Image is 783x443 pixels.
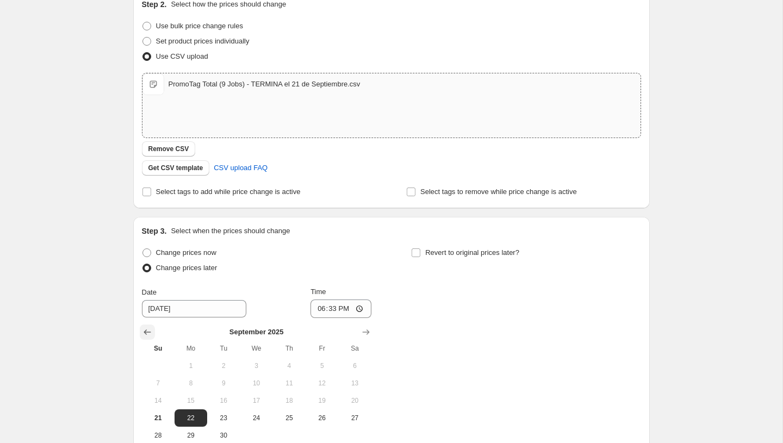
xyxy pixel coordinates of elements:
[343,379,366,388] span: 13
[273,392,306,409] button: Thursday September 18 2025
[343,361,366,370] span: 6
[310,361,334,370] span: 5
[156,248,216,257] span: Change prices now
[273,409,306,427] button: Thursday September 25 2025
[175,409,207,427] button: Monday September 22 2025
[244,396,268,405] span: 17
[277,414,301,422] span: 25
[142,288,157,296] span: Date
[146,396,170,405] span: 14
[338,409,371,427] button: Saturday September 27 2025
[343,344,366,353] span: Sa
[156,264,217,272] span: Change prices later
[142,141,196,157] button: Remove CSV
[148,164,203,172] span: Get CSV template
[146,414,170,422] span: 21
[240,392,272,409] button: Wednesday September 17 2025
[207,159,274,177] a: CSV upload FAQ
[179,361,203,370] span: 1
[179,431,203,440] span: 29
[273,357,306,375] button: Thursday September 4 2025
[212,379,235,388] span: 9
[207,357,240,375] button: Tuesday September 2 2025
[338,340,371,357] th: Saturday
[338,357,371,375] button: Saturday September 6 2025
[343,414,366,422] span: 27
[425,248,519,257] span: Revert to original prices later?
[207,340,240,357] th: Tuesday
[156,188,301,196] span: Select tags to add while price change is active
[169,79,361,90] div: PromoTag Total (9 Jobs) - TERMINA el 21 de Septiembre.csv
[240,340,272,357] th: Wednesday
[310,288,326,296] span: Time
[306,392,338,409] button: Friday September 19 2025
[420,188,577,196] span: Select tags to remove while price change is active
[306,409,338,427] button: Friday September 26 2025
[179,379,203,388] span: 8
[277,344,301,353] span: Th
[142,409,175,427] button: Today Sunday September 21 2025
[240,409,272,427] button: Wednesday September 24 2025
[244,361,268,370] span: 3
[240,357,272,375] button: Wednesday September 3 2025
[244,414,268,422] span: 24
[156,22,243,30] span: Use bulk price change rules
[343,396,366,405] span: 20
[148,145,189,153] span: Remove CSV
[273,340,306,357] th: Thursday
[207,392,240,409] button: Tuesday September 16 2025
[212,361,235,370] span: 2
[179,396,203,405] span: 15
[277,379,301,388] span: 11
[273,375,306,392] button: Thursday September 11 2025
[306,340,338,357] th: Friday
[310,344,334,353] span: Fr
[146,344,170,353] span: Su
[306,357,338,375] button: Friday September 5 2025
[179,344,203,353] span: Mo
[358,325,374,340] button: Show next month, October 2025
[212,431,235,440] span: 30
[306,375,338,392] button: Friday September 12 2025
[310,379,334,388] span: 12
[212,396,235,405] span: 16
[146,379,170,388] span: 7
[244,344,268,353] span: We
[277,361,301,370] span: 4
[175,392,207,409] button: Monday September 15 2025
[140,325,155,340] button: Show previous month, August 2025
[310,396,334,405] span: 19
[212,344,235,353] span: Tu
[175,357,207,375] button: Monday September 1 2025
[240,375,272,392] button: Wednesday September 10 2025
[214,163,268,173] span: CSV upload FAQ
[207,375,240,392] button: Tuesday September 9 2025
[207,409,240,427] button: Tuesday September 23 2025
[142,340,175,357] th: Sunday
[171,226,290,236] p: Select when the prices should change
[142,226,167,236] h2: Step 3.
[156,37,250,45] span: Set product prices individually
[338,392,371,409] button: Saturday September 20 2025
[212,414,235,422] span: 23
[244,379,268,388] span: 10
[146,431,170,440] span: 28
[142,160,210,176] button: Get CSV template
[142,392,175,409] button: Sunday September 14 2025
[338,375,371,392] button: Saturday September 13 2025
[277,396,301,405] span: 18
[310,300,371,318] input: 12:00
[142,375,175,392] button: Sunday September 7 2025
[142,300,246,317] input: 9/21/2025
[179,414,203,422] span: 22
[175,340,207,357] th: Monday
[310,414,334,422] span: 26
[156,52,208,60] span: Use CSV upload
[175,375,207,392] button: Monday September 8 2025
